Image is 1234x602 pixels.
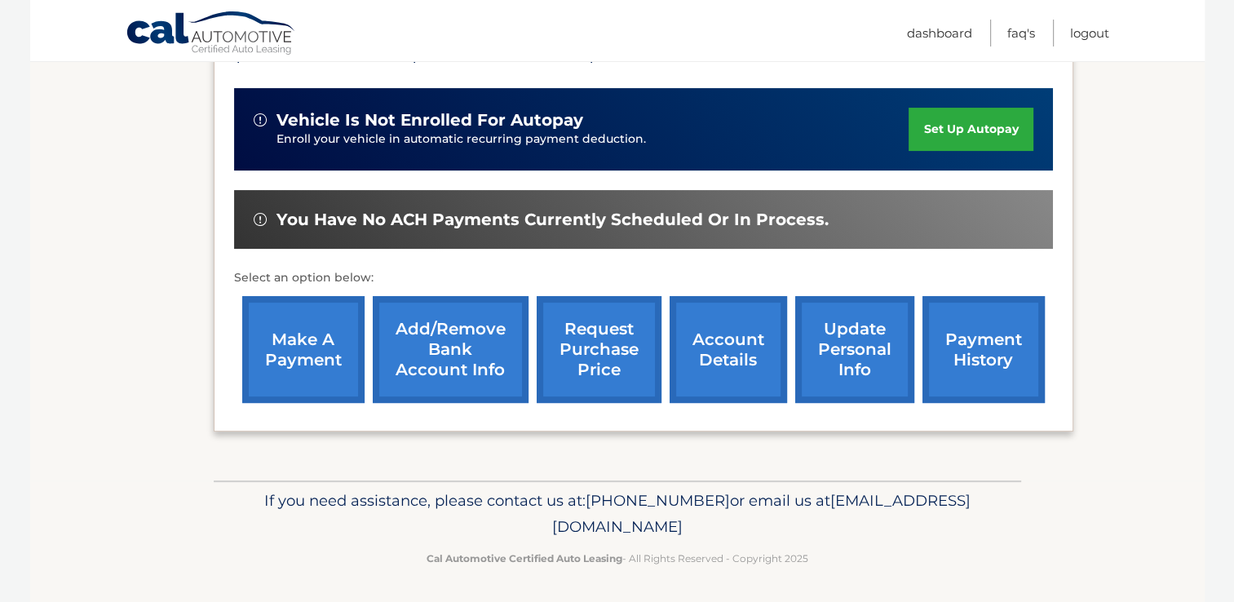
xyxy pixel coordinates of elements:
p: If you need assistance, please contact us at: or email us at [224,488,1011,540]
a: update personal info [795,296,914,403]
span: [EMAIL_ADDRESS][DOMAIN_NAME] [552,491,971,536]
a: Cal Automotive [126,11,297,58]
a: account details [670,296,787,403]
p: Select an option below: [234,268,1053,288]
p: - All Rights Reserved - Copyright 2025 [224,550,1011,567]
a: set up autopay [909,108,1033,151]
p: Enroll your vehicle in automatic recurring payment deduction. [276,131,909,148]
a: Dashboard [907,20,972,46]
a: FAQ's [1007,20,1035,46]
strong: Cal Automotive Certified Auto Leasing [427,552,622,564]
a: payment history [922,296,1045,403]
span: vehicle is not enrolled for autopay [276,110,583,131]
img: alert-white.svg [254,213,267,226]
a: Add/Remove bank account info [373,296,529,403]
a: request purchase price [537,296,661,403]
a: Logout [1070,20,1109,46]
a: make a payment [242,296,365,403]
span: [PHONE_NUMBER] [586,491,730,510]
span: You have no ACH payments currently scheduled or in process. [276,210,829,230]
img: alert-white.svg [254,113,267,126]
